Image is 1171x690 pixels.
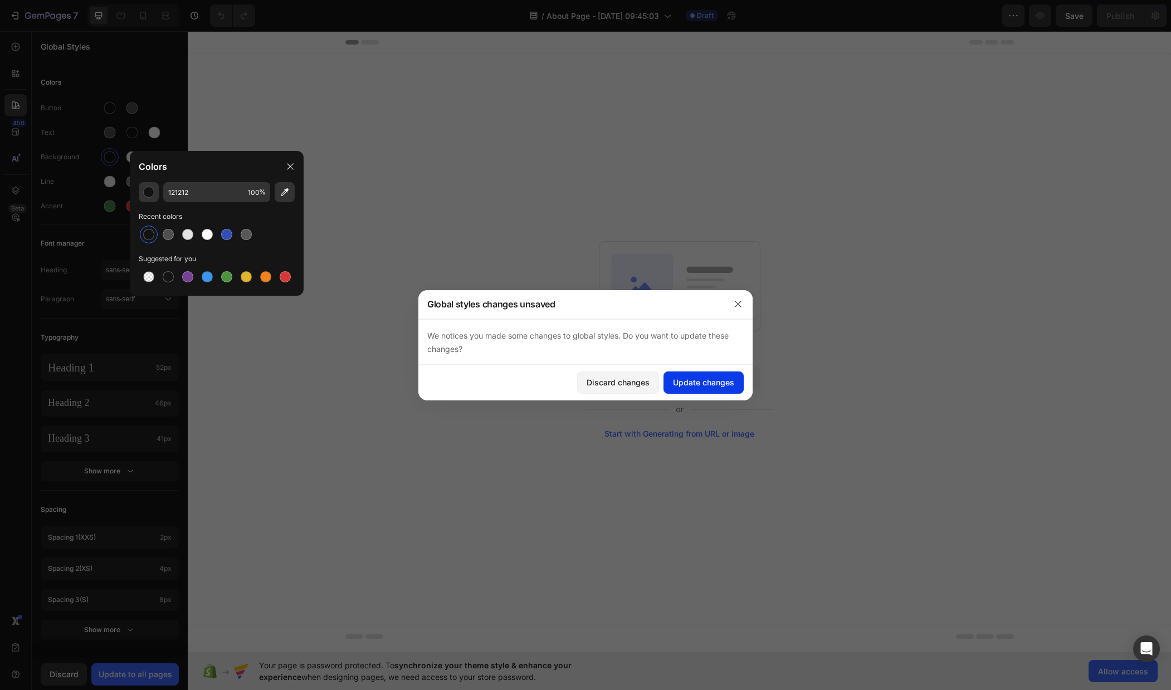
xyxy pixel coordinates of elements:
button: Add elements [494,336,573,358]
div: Open Intercom Messenger [1133,635,1160,662]
button: Add sections [411,336,487,358]
p: Colors [139,160,167,173]
button: Update changes [663,371,744,394]
div: Global styles changes unsaved [427,297,555,311]
div: Start with Sections from sidebar [425,314,559,327]
input: E.g FFFFFF [163,182,243,202]
span: We notices you made some changes to global styles. Do you want to update these changes? [427,331,729,354]
button: Discard changes [577,371,659,394]
div: Discard changes [587,376,650,388]
div: Start with Generating from URL or image [417,398,567,407]
span: % [259,187,266,197]
div: Update changes [673,376,734,388]
div: Suggested for you [139,253,295,265]
div: Recent colors [139,211,295,222]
